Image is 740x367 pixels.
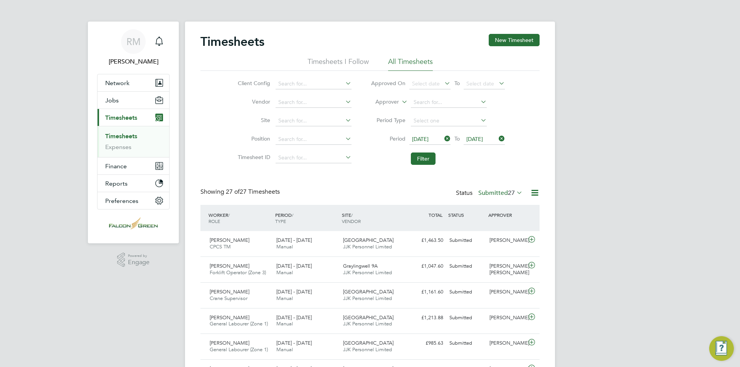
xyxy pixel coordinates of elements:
[226,188,280,196] span: 27 Timesheets
[276,116,351,126] input: Search for...
[105,97,119,104] span: Jobs
[276,288,312,295] span: [DATE] - [DATE]
[210,340,249,346] span: [PERSON_NAME]
[406,234,446,247] div: £1,463.50
[98,92,169,109] button: Jobs
[105,143,131,151] a: Expenses
[276,243,293,250] span: Manual
[343,295,392,302] span: JJK Personnel Limited
[276,152,351,163] input: Search for...
[276,295,293,302] span: Manual
[210,288,249,295] span: [PERSON_NAME]
[371,135,405,142] label: Period
[117,253,150,267] a: Powered byEngage
[210,314,249,321] span: [PERSON_NAME]
[276,263,312,269] span: [DATE] - [DATE]
[412,136,429,142] span: [DATE]
[466,136,483,142] span: [DATE]
[210,237,249,243] span: [PERSON_NAME]
[343,237,394,243] span: [GEOGRAPHIC_DATA]
[411,116,487,126] input: Select one
[446,337,486,350] div: Submitted
[276,320,293,327] span: Manual
[276,314,312,321] span: [DATE] - [DATE]
[429,212,442,218] span: TOTAL
[98,192,169,209] button: Preferences
[276,346,293,353] span: Manual
[446,286,486,298] div: Submitted
[235,154,270,161] label: Timesheet ID
[97,29,170,66] a: RM[PERSON_NAME]
[412,80,440,87] span: Select date
[508,189,515,197] span: 27
[351,212,353,218] span: /
[98,126,169,157] div: Timesheets
[486,208,526,222] div: APPROVER
[276,237,312,243] span: [DATE] - [DATE]
[235,80,270,87] label: Client Config
[98,158,169,174] button: Finance
[411,97,487,108] input: Search for...
[406,337,446,350] div: £985.63
[343,288,394,295] span: [GEOGRAPHIC_DATA]
[97,217,170,230] a: Go to home page
[105,132,137,140] a: Timesheets
[340,208,407,228] div: SITE
[98,175,169,192] button: Reports
[210,269,266,276] span: Forklift Operator (Zone 3)
[456,188,524,199] div: Status
[105,114,137,121] span: Timesheets
[200,188,281,196] div: Showing
[276,340,312,346] span: [DATE] - [DATE]
[446,260,486,273] div: Submitted
[200,34,264,49] h2: Timesheets
[235,98,270,105] label: Vendor
[97,57,170,66] span: Roisin Murphy
[128,259,150,266] span: Engage
[308,57,369,71] li: Timesheets I Follow
[486,337,526,350] div: [PERSON_NAME]
[343,314,394,321] span: [GEOGRAPHIC_DATA]
[446,208,486,222] div: STATUS
[486,286,526,298] div: [PERSON_NAME]
[276,134,351,145] input: Search for...
[210,346,268,353] span: General Labourer (Zone 1)
[210,263,249,269] span: [PERSON_NAME]
[388,57,433,71] li: All Timesheets
[466,80,494,87] span: Select date
[486,312,526,324] div: [PERSON_NAME]
[452,78,462,88] span: To
[343,263,378,269] span: Graylingwell 9A
[406,260,446,273] div: £1,047.60
[342,218,361,224] span: VENDOR
[235,135,270,142] label: Position
[489,34,540,46] button: New Timesheet
[343,243,392,250] span: JJK Personnel Limited
[406,312,446,324] div: £1,213.88
[446,312,486,324] div: Submitted
[105,180,128,187] span: Reports
[226,188,240,196] span: 27 of
[411,152,436,165] button: Filter
[98,74,169,91] button: Network
[343,320,392,327] span: JJK Personnel Limited
[709,336,734,361] button: Engage Resource Center
[209,218,220,224] span: ROLE
[275,218,286,224] span: TYPE
[276,269,293,276] span: Manual
[273,208,340,228] div: PERIOD
[276,79,351,89] input: Search for...
[126,37,141,47] span: RM
[343,269,392,276] span: JJK Personnel Limited
[486,234,526,247] div: [PERSON_NAME]
[210,320,268,327] span: General Labourer (Zone 1)
[343,340,394,346] span: [GEOGRAPHIC_DATA]
[88,22,179,243] nav: Main navigation
[228,212,230,218] span: /
[98,109,169,126] button: Timesheets
[292,212,293,218] span: /
[371,80,405,87] label: Approved On
[371,117,405,124] label: Period Type
[210,295,247,302] span: Crane Supervisor
[452,134,462,144] span: To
